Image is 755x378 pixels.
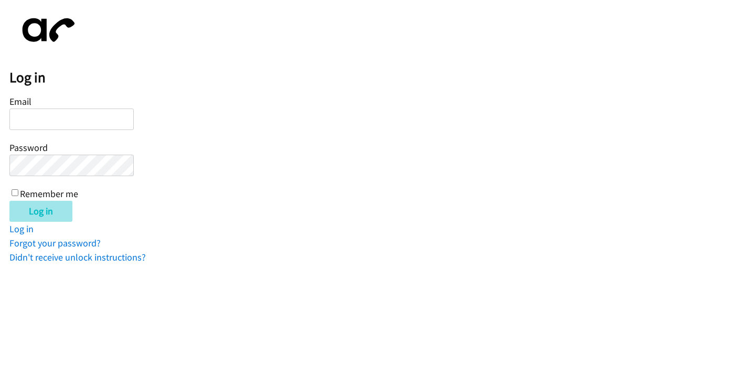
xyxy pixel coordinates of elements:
[9,237,101,249] a: Forgot your password?
[9,95,31,107] label: Email
[9,69,755,87] h2: Log in
[9,223,34,235] a: Log in
[9,142,48,154] label: Password
[9,251,146,263] a: Didn't receive unlock instructions?
[9,201,72,222] input: Log in
[9,9,83,51] img: aphone-8a226864a2ddd6a5e75d1ebefc011f4aa8f32683c2d82f3fb0802fe031f96514.svg
[20,188,78,200] label: Remember me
